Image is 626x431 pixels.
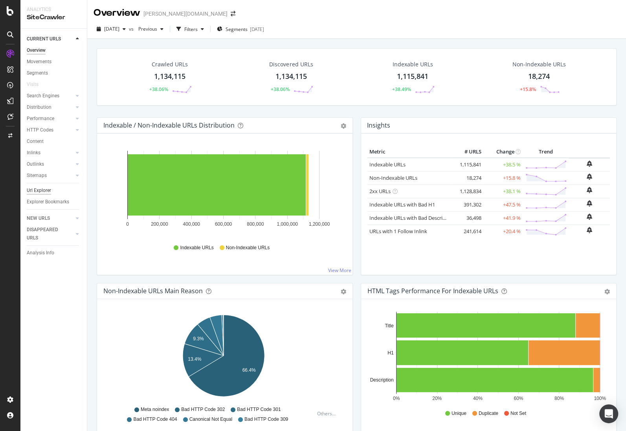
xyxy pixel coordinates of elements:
[275,71,307,82] div: 1,134,115
[244,416,288,423] span: Bad HTTP Code 309
[367,120,390,131] h4: Insights
[369,161,406,168] a: Indexable URLs
[103,146,343,237] div: A chart.
[181,406,225,413] span: Bad HTTP Code 302
[452,198,483,211] td: 391,302
[594,396,606,401] text: 100%
[27,80,39,89] div: Visits
[397,71,428,82] div: 1,115,841
[27,103,51,111] div: Distribution
[369,188,391,195] a: 2xx URLs
[341,289,346,294] div: gear
[27,249,54,257] div: Analysis Info
[483,171,523,184] td: +15.8 %
[587,214,592,220] div: bell-plus
[554,396,564,401] text: 80%
[27,160,73,168] a: Outlinks
[173,23,207,35] button: Filters
[367,146,452,158] th: Metric
[27,80,46,89] a: Visits
[27,126,53,134] div: HTTP Codes
[193,336,204,342] text: 9.3%
[369,214,455,221] a: Indexable URLs with Bad Description
[188,356,201,362] text: 13.4%
[510,410,526,417] span: Not Set
[393,396,400,401] text: 0%
[369,228,427,235] a: URLs with 1 Follow Inlink
[27,35,73,43] a: CURRENT URLS
[133,416,177,423] span: Bad HTTP Code 404
[27,226,73,242] a: DISAPPEARED URLS
[369,201,435,208] a: Indexable URLs with Bad H1
[385,323,394,328] text: Title
[269,60,313,68] div: Discovered URLs
[452,146,483,158] th: # URLS
[27,92,73,100] a: Search Engines
[27,103,73,111] a: Distribution
[226,245,270,251] span: Non-Indexable URLs
[367,312,608,403] svg: A chart.
[129,26,135,32] span: vs
[27,69,48,77] div: Segments
[317,410,339,417] div: Others...
[189,416,232,423] span: Canonical Not Equal
[341,123,346,129] div: gear
[94,23,129,35] button: [DATE]
[520,86,536,93] div: +15.8%
[599,404,618,423] div: Open Intercom Messenger
[27,226,66,242] div: DISAPPEARED URLS
[250,26,264,33] div: [DATE]
[27,13,81,22] div: SiteCrawler
[452,410,466,417] span: Unique
[483,211,523,225] td: +41.9 %
[126,221,129,227] text: 0
[215,221,232,227] text: 600,000
[367,287,498,295] div: HTML Tags Performance for Indexable URLs
[452,211,483,225] td: 36,498
[231,11,235,16] div: arrow-right-arrow-left
[452,158,483,172] td: 1,115,841
[226,26,248,33] span: Segments
[328,267,351,274] a: View More
[103,312,343,403] svg: A chart.
[587,161,592,167] div: bell-plus
[483,158,523,172] td: +38.5 %
[512,60,565,68] div: Non-Indexable URLs
[483,225,523,238] td: +20.4 %
[154,71,185,82] div: 1,134,115
[141,406,169,413] span: Meta noindex
[587,187,592,193] div: bell-plus
[432,396,442,401] text: 20%
[103,287,203,295] div: Non-Indexable URLs Main Reason
[370,377,393,383] text: Description
[180,245,213,251] span: Indexable URLs
[483,184,523,198] td: +38.1 %
[214,23,267,35] button: Segments[DATE]
[27,214,73,223] a: NEW URLS
[523,146,569,158] th: Trend
[473,396,482,401] text: 40%
[27,115,54,123] div: Performance
[277,221,298,227] text: 1,000,000
[27,126,73,134] a: HTTP Codes
[27,186,81,195] a: Url Explorer
[27,46,46,55] div: Overview
[149,86,168,93] div: +38.06%
[27,69,81,77] a: Segments
[27,198,81,206] a: Explorer Bookmarks
[528,71,550,82] div: 18,274
[452,184,483,198] td: 1,128,834
[143,10,228,18] div: [PERSON_NAME][DOMAIN_NAME]
[27,6,81,13] div: Analytics
[452,171,483,184] td: 18,274
[27,92,59,100] div: Search Engines
[27,198,69,206] div: Explorer Bookmarks
[151,221,168,227] text: 200,000
[483,198,523,211] td: +47.5 %
[479,410,498,417] span: Duplicate
[514,396,523,401] text: 60%
[27,46,81,55] a: Overview
[271,86,290,93] div: +38.06%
